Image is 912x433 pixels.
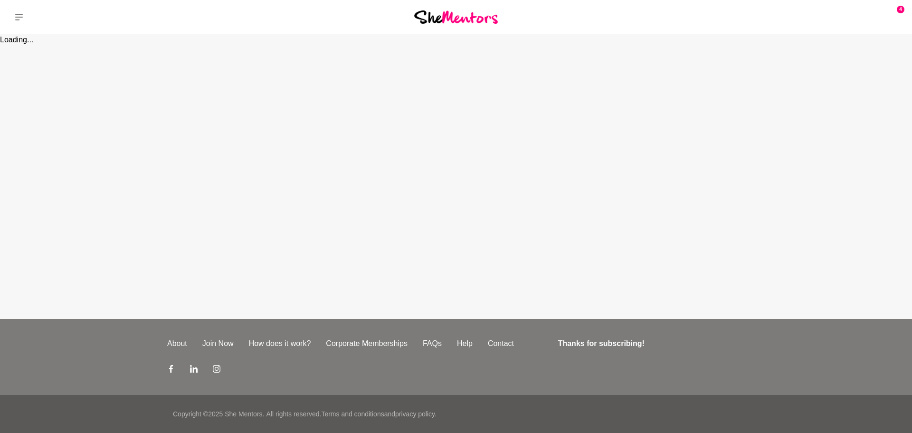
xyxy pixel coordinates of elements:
[190,365,198,376] a: LinkedIn
[878,6,901,29] a: Kat Milner4
[449,338,480,349] a: Help
[195,338,241,349] a: Join Now
[558,338,739,349] h4: Thanks for subscribing!
[266,409,436,419] p: All rights reserved. and .
[415,338,449,349] a: FAQs
[173,409,264,419] p: Copyright © 2025 She Mentors .
[395,410,435,418] a: privacy policy
[321,410,384,418] a: Terms and conditions
[480,338,522,349] a: Contact
[241,338,319,349] a: How does it work?
[160,338,195,349] a: About
[897,6,904,13] span: 4
[414,10,498,23] img: She Mentors Logo
[167,365,175,376] a: Facebook
[213,365,220,376] a: Instagram
[318,338,415,349] a: Corporate Memberships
